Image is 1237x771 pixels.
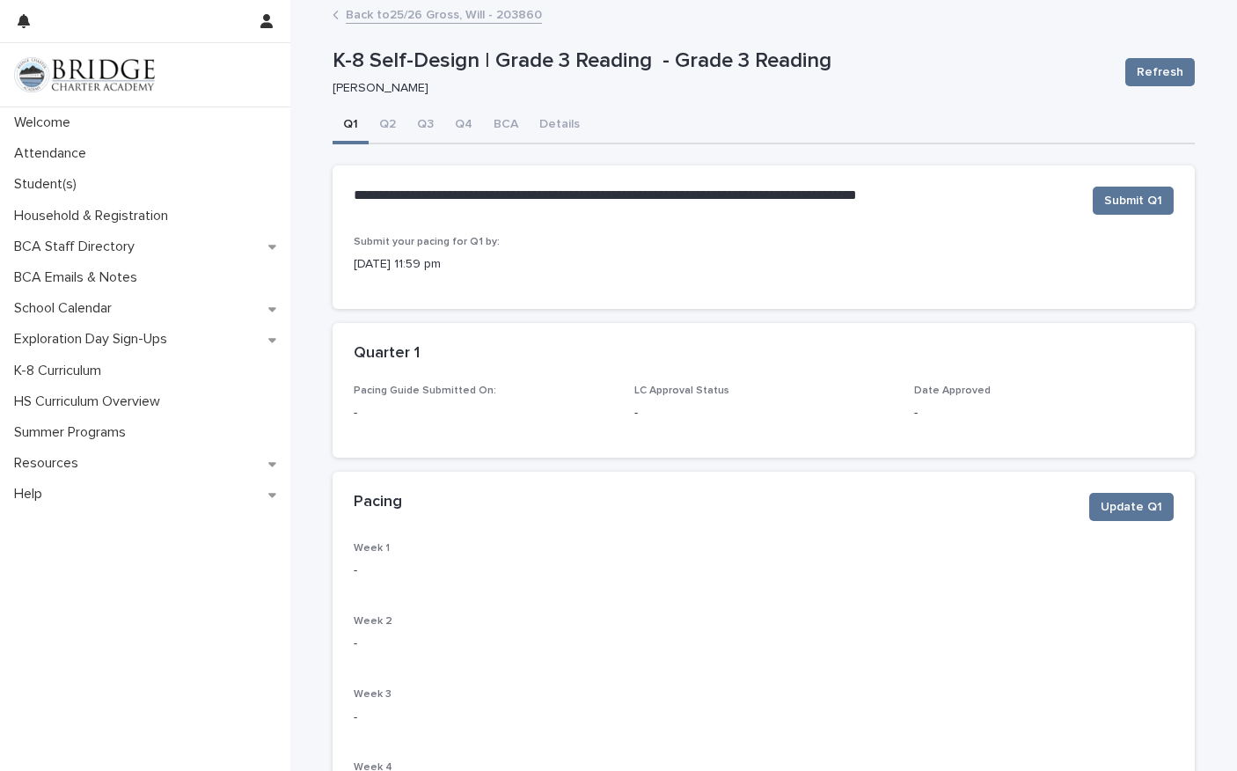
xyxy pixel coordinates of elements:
p: HS Curriculum Overview [7,393,174,410]
p: Welcome [7,114,84,131]
p: Student(s) [7,176,91,193]
button: Update Q1 [1089,493,1174,521]
p: K-8 Self-Design | Grade 3 Reading - Grade 3 Reading [333,48,1111,74]
button: BCA [483,107,529,144]
p: - [354,709,1174,727]
a: Back to25/26 Gross, Will - 203860 [346,4,542,24]
button: Refresh [1125,58,1195,86]
button: Q1 [333,107,369,144]
span: Pacing Guide Submitted On: [354,385,496,396]
h2: Pacing [354,493,402,512]
p: - [354,404,613,422]
p: Summer Programs [7,424,140,441]
span: Date Approved [914,385,991,396]
p: K-8 Curriculum [7,363,115,379]
span: Week 3 [354,689,392,700]
p: School Calendar [7,300,126,317]
button: Q4 [444,107,483,144]
span: LC Approval Status [634,385,729,396]
p: - [354,635,1174,653]
p: Household & Registration [7,208,182,224]
p: - [914,404,1174,422]
span: Refresh [1137,63,1183,81]
p: Help [7,486,56,503]
p: BCA Emails & Notes [7,269,151,286]
button: Details [529,107,590,144]
button: Q2 [369,107,406,144]
p: [PERSON_NAME] [333,81,1104,96]
button: Q3 [406,107,444,144]
span: Week 1 [354,543,390,554]
p: - [354,562,1174,580]
p: Resources [7,455,92,472]
span: Submit your pacing for Q1 by: [354,237,500,247]
button: Submit Q1 [1093,187,1174,215]
p: [DATE] 11:59 pm [354,255,1174,274]
span: Week 2 [354,616,392,627]
p: Exploration Day Sign-Ups [7,331,181,348]
span: Submit Q1 [1104,192,1162,209]
span: Update Q1 [1101,498,1162,516]
p: Attendance [7,145,100,162]
img: V1C1m3IdTEidaUdm9Hs0 [14,57,155,92]
p: BCA Staff Directory [7,239,149,255]
p: - [634,404,894,422]
h2: Quarter 1 [354,344,420,363]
